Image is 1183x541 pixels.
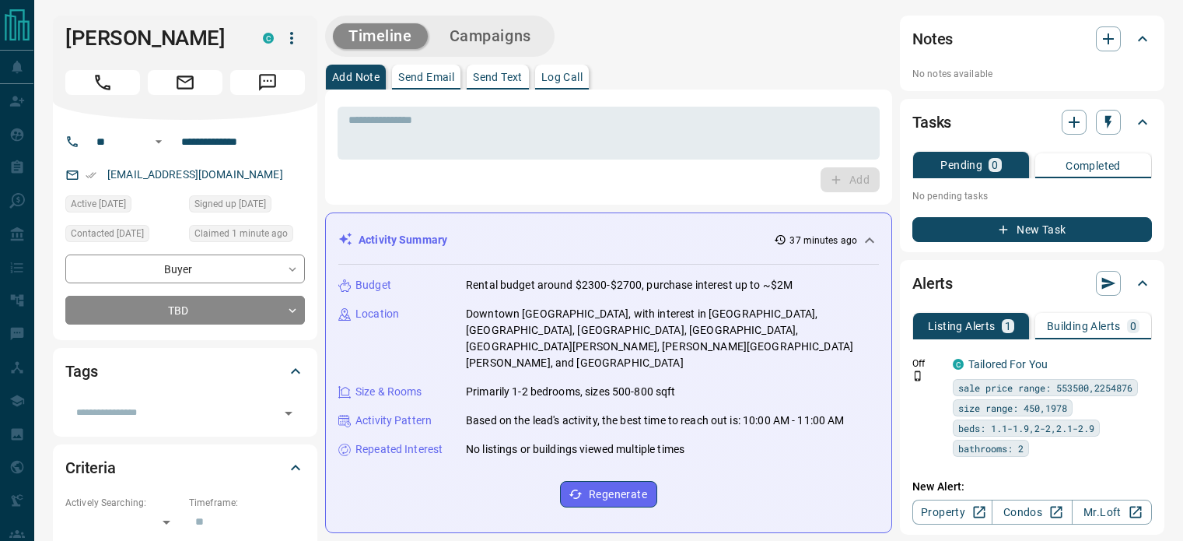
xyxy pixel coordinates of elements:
[278,402,299,424] button: Open
[912,67,1152,81] p: No notes available
[65,353,305,390] div: Tags
[230,70,305,95] span: Message
[473,72,523,83] p: Send Text
[1066,160,1121,171] p: Completed
[912,110,951,135] h2: Tasks
[940,160,982,170] p: Pending
[65,455,116,480] h2: Criteria
[466,306,879,371] p: Downtown [GEOGRAPHIC_DATA], with interest in [GEOGRAPHIC_DATA], [GEOGRAPHIC_DATA], [GEOGRAPHIC_DA...
[912,357,943,371] p: Off
[398,72,454,83] p: Send Email
[992,160,998,170] p: 0
[338,226,879,255] div: Activity Summary37 minutes ago
[65,225,181,247] div: Fri Jun 24 2022
[953,359,964,370] div: condos.ca
[958,420,1094,436] span: beds: 1.1-1.9,2-2,2.1-2.9
[189,225,305,247] div: Tue Oct 14 2025
[65,496,181,510] p: Actively Searching:
[912,20,1152,58] div: Notes
[65,70,140,95] span: Call
[466,277,793,293] p: Rental budget around $2300-$2700, purchase interest up to ~$2M
[928,321,996,332] p: Listing Alerts
[65,255,305,283] div: Buyer
[466,413,845,429] p: Based on the lead's activity, the best time to reach out is: 10:00 AM - 11:00 AM
[789,234,857,248] p: 37 minutes ago
[434,23,547,49] button: Campaigns
[65,359,97,384] h2: Tags
[1072,500,1152,525] a: Mr.Loft
[71,196,126,212] span: Active [DATE]
[912,26,953,51] h2: Notes
[912,479,1152,495] p: New Alert:
[148,70,222,95] span: Email
[194,196,266,212] span: Signed up [DATE]
[355,384,422,400] p: Size & Rooms
[86,170,96,181] svg: Email Verified
[355,413,432,429] p: Activity Pattern
[263,33,274,44] div: condos.ca
[958,380,1132,395] span: sale price range: 553500,2254876
[466,384,676,400] p: Primarily 1-2 bedrooms, sizes 500-800 sqft
[1005,321,1011,332] p: 1
[355,277,391,293] p: Budget
[912,104,1152,141] div: Tasks
[189,195,305,217] div: Fri Mar 19 2021
[541,72,583,83] p: Log Call
[149,132,168,151] button: Open
[65,449,305,487] div: Criteria
[194,226,288,241] span: Claimed 1 minute ago
[333,23,428,49] button: Timeline
[912,271,953,296] h2: Alerts
[332,72,380,83] p: Add Note
[1130,321,1136,332] p: 0
[65,195,181,217] div: Thu Oct 02 2025
[1047,321,1121,332] p: Building Alerts
[912,500,992,525] a: Property
[912,265,1152,302] div: Alerts
[992,500,1072,525] a: Condos
[189,496,305,510] p: Timeframe:
[466,441,684,458] p: No listings or buildings viewed multiple times
[355,306,399,322] p: Location
[912,371,923,381] svg: Push Notification Only
[560,481,657,508] button: Regenerate
[958,400,1067,416] span: size range: 450,1978
[912,184,1152,208] p: No pending tasks
[912,217,1152,242] button: New Task
[968,358,1048,371] a: Tailored For You
[71,226,144,241] span: Contacted [DATE]
[355,441,443,458] p: Repeated Interest
[107,168,283,181] a: [EMAIL_ADDRESS][DOMAIN_NAME]
[359,232,447,248] p: Activity Summary
[958,441,1024,456] span: bathrooms: 2
[65,296,305,325] div: TBD
[65,26,240,51] h1: [PERSON_NAME]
